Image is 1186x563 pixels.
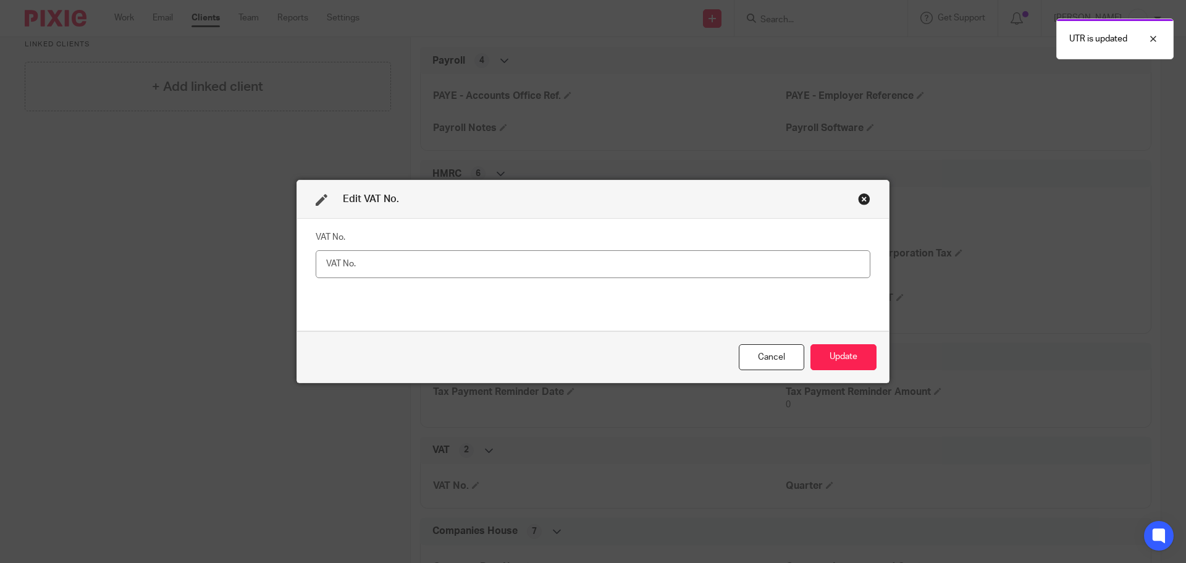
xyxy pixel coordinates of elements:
div: Close this dialog window [739,344,804,371]
div: Close this dialog window [858,193,870,205]
span: Edit VAT No. [343,194,399,204]
button: Update [810,344,877,371]
p: UTR is updated [1069,33,1127,45]
label: VAT No. [316,231,345,243]
input: VAT No. [316,250,870,278]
